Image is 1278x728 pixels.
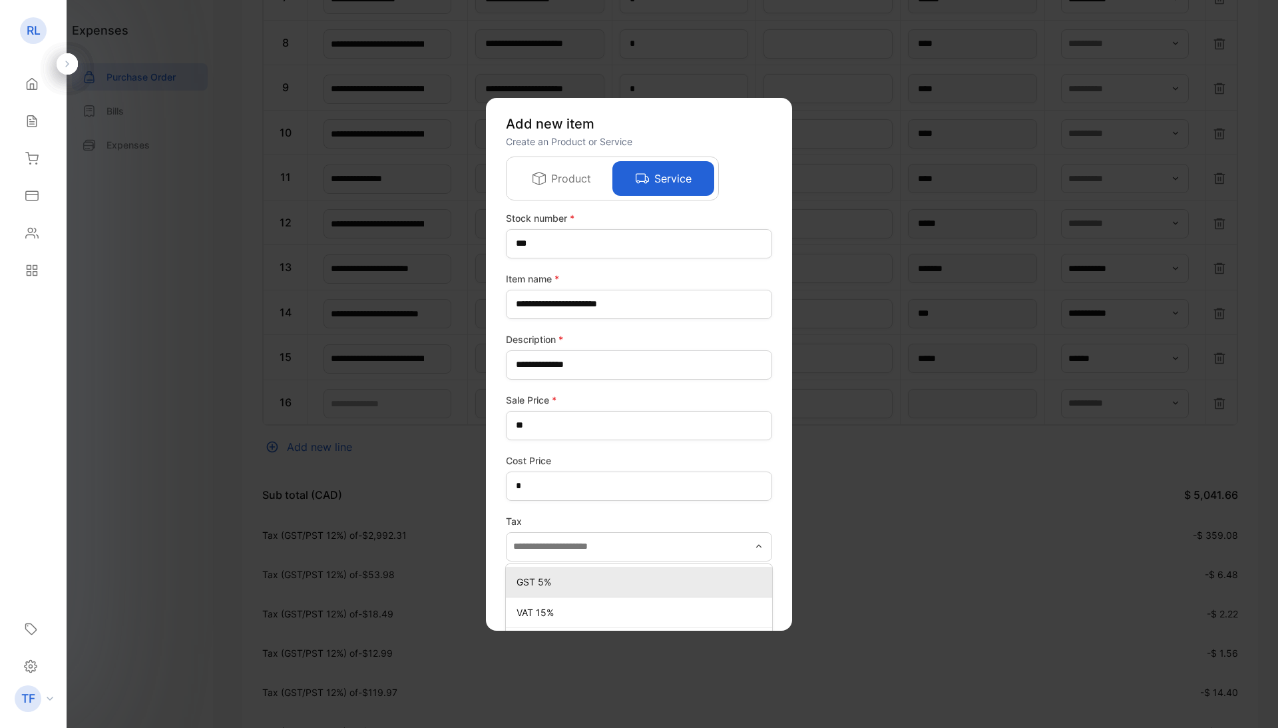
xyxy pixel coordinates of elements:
[506,514,772,528] label: Tax
[506,454,772,468] label: Cost Price
[506,211,772,225] label: Stock number
[654,171,692,186] p: Service
[506,393,772,407] label: Sale Price
[517,605,767,619] p: VAT 15%
[506,332,772,346] label: Description
[551,171,591,186] p: Product
[21,690,35,707] p: TF
[11,5,51,45] button: Open LiveChat chat widget
[517,575,767,589] p: GST 5%
[27,22,41,39] p: RL
[506,136,632,147] span: Create an Product or Service
[506,114,772,134] p: Add new item
[506,272,772,286] label: Item name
